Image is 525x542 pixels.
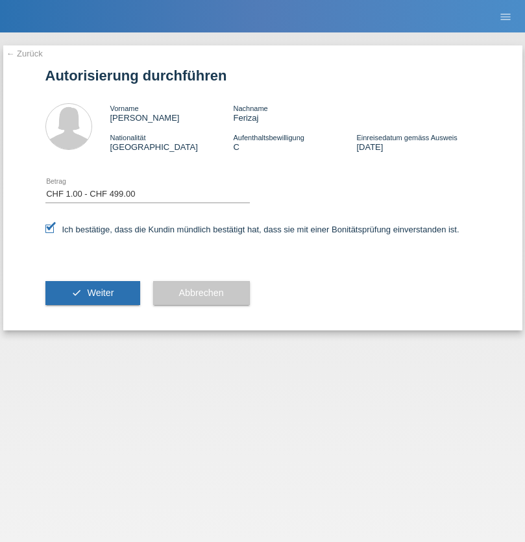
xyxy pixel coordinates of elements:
[233,132,356,152] div: C
[356,132,480,152] div: [DATE]
[110,132,234,152] div: [GEOGRAPHIC_DATA]
[87,288,114,298] span: Weiter
[356,134,457,142] span: Einreisedatum gemäss Ausweis
[233,105,267,112] span: Nachname
[45,68,480,84] h1: Autorisierung durchführen
[233,103,356,123] div: Ferizaj
[110,103,234,123] div: [PERSON_NAME]
[110,105,139,112] span: Vorname
[493,12,519,20] a: menu
[45,225,459,234] label: Ich bestätige, dass die Kundin mündlich bestätigt hat, dass sie mit einer Bonitätsprüfung einvers...
[45,281,140,306] button: check Weiter
[6,49,43,58] a: ← Zurück
[233,134,304,142] span: Aufenthaltsbewilligung
[499,10,512,23] i: menu
[179,288,224,298] span: Abbrechen
[153,281,250,306] button: Abbrechen
[71,288,82,298] i: check
[110,134,146,142] span: Nationalität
